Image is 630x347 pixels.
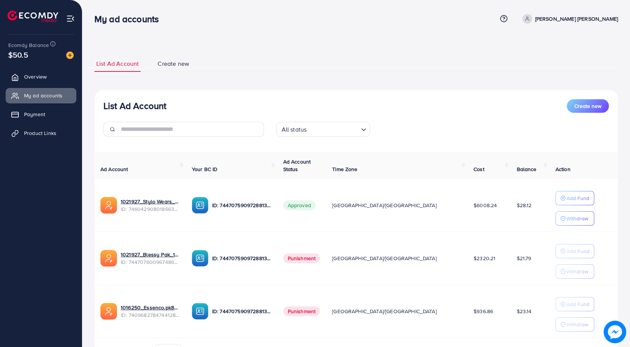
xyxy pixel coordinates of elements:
p: Add Fund [566,300,589,309]
span: Action [556,165,571,173]
span: Overview [24,73,47,80]
p: Withdraw [566,267,588,276]
img: ic-ads-acc.e4c84228.svg [100,197,117,214]
span: List Ad Account [96,59,139,68]
div: <span class='underline'>1016250_Essenco.pk8_1725201216863</span></br>7409682784744128513 [121,304,180,319]
span: Approved [283,200,316,210]
img: ic-ba-acc.ded83a64.svg [192,250,208,267]
img: ic-ba-acc.ded83a64.svg [192,197,208,214]
img: ic-ads-acc.e4c84228.svg [100,303,117,320]
a: My ad accounts [6,88,76,103]
a: Product Links [6,126,76,141]
span: Ecomdy Balance [8,41,49,49]
span: [GEOGRAPHIC_DATA]/[GEOGRAPHIC_DATA] [332,202,437,209]
p: Withdraw [566,320,588,329]
a: 1021927_Stylo Wears_1737016512530 [121,198,180,205]
span: $2320.21 [474,255,495,262]
span: Create new [574,102,601,110]
img: logo [8,11,58,22]
p: [PERSON_NAME] [PERSON_NAME] [535,14,618,23]
button: Withdraw [556,264,594,279]
p: Withdraw [566,214,588,223]
span: ID: 7460429080186634241 [121,205,180,213]
p: Add Fund [566,194,589,203]
span: $50.5 [8,49,28,60]
img: menu [66,14,75,23]
button: Withdraw [556,317,594,332]
span: [GEOGRAPHIC_DATA]/[GEOGRAPHIC_DATA] [332,308,437,315]
button: Add Fund [556,244,594,258]
span: $6008.24 [474,202,497,209]
h3: List Ad Account [103,100,166,111]
div: <span class='underline'>1021927_Stylo Wears_1737016512530</span></br>7460429080186634241 [121,198,180,213]
span: $21.79 [517,255,531,262]
span: Time Zone [332,165,357,173]
span: Balance [517,165,537,173]
h3: My ad accounts [94,14,165,24]
a: 1016250_Essenco.pk8_1725201216863 [121,304,180,311]
a: Payment [6,107,76,122]
button: Add Fund [556,191,594,205]
a: 1021927_Blessy Pak_1733907511812 [121,251,180,258]
span: $28.12 [517,202,532,209]
p: ID: 7447075909728813072 [212,201,271,210]
button: Withdraw [556,211,594,226]
span: Cost [474,165,484,173]
span: ID: 7447076009674866705 [121,258,180,266]
span: Create new [158,59,189,68]
span: Ad Account [100,165,128,173]
span: $23.14 [517,308,532,315]
div: <span class='underline'>1021927_Blessy Pak_1733907511812</span></br>7447076009674866705 [121,251,180,266]
span: My ad accounts [24,92,62,99]
a: Overview [6,69,76,84]
span: [GEOGRAPHIC_DATA]/[GEOGRAPHIC_DATA] [332,255,437,262]
img: ic-ba-acc.ded83a64.svg [192,303,208,320]
span: Product Links [24,129,56,137]
span: Payment [24,111,45,118]
span: Punishment [283,306,320,316]
p: ID: 7447075909728813072 [212,254,271,263]
img: image [66,52,74,59]
span: Your BC ID [192,165,218,173]
button: Add Fund [556,297,594,311]
input: Search for option [309,123,358,135]
button: Create new [567,99,609,113]
span: Punishment [283,253,320,263]
p: ID: 7447075909728813072 [212,307,271,316]
span: Ad Account Status [283,158,311,173]
a: [PERSON_NAME] [PERSON_NAME] [519,14,618,24]
div: Search for option [276,122,370,137]
img: image [604,321,626,343]
span: $936.86 [474,308,493,315]
img: ic-ads-acc.e4c84228.svg [100,250,117,267]
span: ID: 7409682784744128513 [121,311,180,319]
p: Add Fund [566,247,589,256]
span: All status [280,124,308,135]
